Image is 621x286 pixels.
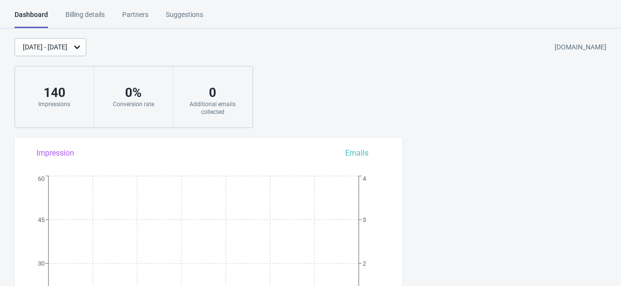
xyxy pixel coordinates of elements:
div: 0 [183,85,242,100]
div: 0 % [104,85,163,100]
div: [DATE] - [DATE] [23,42,67,52]
tspan: 30 [38,260,45,267]
tspan: 45 [38,216,45,223]
tspan: 4 [363,175,366,182]
div: Impressions [25,100,84,108]
div: Billing details [65,10,105,27]
div: 140 [25,85,84,100]
tspan: 2 [363,260,366,267]
div: Additional emails collected [183,100,242,116]
div: Partners [122,10,148,27]
div: Dashboard [15,10,48,28]
div: [DOMAIN_NAME] [555,39,606,56]
div: Conversion rate [104,100,163,108]
tspan: 3 [363,216,366,223]
tspan: 60 [38,175,45,182]
div: Suggestions [166,10,203,27]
